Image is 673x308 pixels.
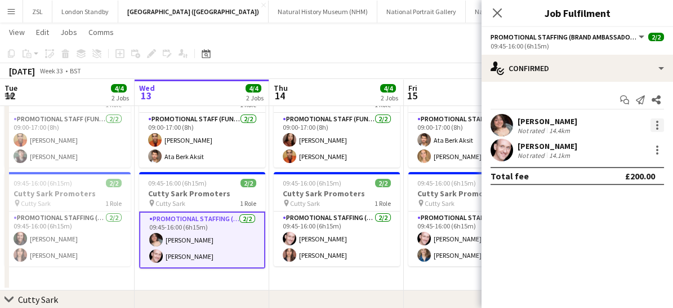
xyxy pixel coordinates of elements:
app-job-card: 09:00-17:00 (8h)2/2[GEOGRAPHIC_DATA]1 RolePromotional Staff (Fundraiser)2/209:00-17:00 (8h)Ata Be... [408,73,534,168]
app-card-role: Promotional Staffing (Brand Ambassadors)2/209:45-16:00 (6h15m)[PERSON_NAME][PERSON_NAME] [274,212,400,266]
app-job-card: 09:00-17:00 (8h)2/2[GEOGRAPHIC_DATA]1 RolePromotional Staff (Fundraiser)2/209:00-17:00 (8h)[PERSO... [5,73,131,168]
div: Not rated [518,126,547,135]
span: Fri [408,83,417,93]
a: Comms [84,25,118,39]
app-card-role: Promotional Staffing (Brand Ambassadors)2/209:45-16:00 (6h15m)[PERSON_NAME][PERSON_NAME] [5,212,131,266]
span: 2/2 [106,179,122,187]
app-card-role: Promotional Staff (Fundraiser)2/209:00-17:00 (8h)[PERSON_NAME][PERSON_NAME] [274,113,400,168]
span: 14 [272,89,288,102]
div: 2 Jobs [381,94,398,102]
span: Wed [139,83,155,93]
span: View [9,27,25,37]
a: Jobs [56,25,82,39]
span: Edit [36,27,49,37]
span: Week 33 [37,67,65,75]
span: 4/4 [246,84,261,93]
button: Natural History Museum (NHM) [269,1,377,23]
span: 4/4 [380,84,396,93]
span: Cutty Sark [21,199,51,208]
span: 1 Role [240,199,256,208]
div: Confirmed [482,55,673,82]
div: BST [70,67,81,75]
div: 14.1km [547,151,572,160]
span: 4/4 [111,84,127,93]
button: [GEOGRAPHIC_DATA] ([GEOGRAPHIC_DATA]) [118,1,269,23]
span: 12 [3,89,17,102]
span: Cutty Sark [425,199,454,208]
app-job-card: 09:45-16:00 (6h15m)2/2Cutty Sark Promoters Cutty Sark1 RolePromotional Staffing (Brand Ambassador... [139,172,265,269]
app-job-card: 09:00-17:00 (8h)2/2[GEOGRAPHIC_DATA]1 RolePromotional Staff (Fundraiser)2/209:00-17:00 (8h)[PERSO... [139,73,265,168]
a: View [5,25,29,39]
span: Tue [5,83,17,93]
div: Not rated [518,151,547,160]
span: 13 [137,89,155,102]
app-card-role: Promotional Staff (Fundraiser)2/209:00-17:00 (8h)[PERSON_NAME]Ata Berk Aksit [139,113,265,168]
div: 09:45-16:00 (6h15m) [491,42,664,50]
app-job-card: 09:45-16:00 (6h15m)2/2Cutty Sark Promoters Cutty Sark1 RolePromotional Staffing (Brand Ambassador... [5,172,131,266]
div: £200.00 [625,170,655,182]
h3: Job Fulfilment [482,6,673,20]
app-job-card: 09:00-17:00 (8h)2/2[GEOGRAPHIC_DATA]1 RolePromotional Staff (Fundraiser)2/209:00-17:00 (8h)[PERSO... [274,73,400,168]
div: 2 Jobs [246,94,264,102]
div: [PERSON_NAME] [518,141,577,151]
button: Promotional Staffing (Brand Ambassadors) [491,33,646,41]
button: London Standby [52,1,118,23]
app-card-role: Promotional Staff (Fundraiser)2/209:00-17:00 (8h)[PERSON_NAME][PERSON_NAME] [5,113,131,168]
span: 09:45-16:00 (6h15m) [148,179,207,187]
span: 2/2 [375,179,391,187]
span: 1 Role [105,199,122,208]
h3: Cutty Sark Promoters [5,188,131,199]
div: 2 Jobs [112,94,129,102]
span: Cutty Sark [290,199,320,208]
app-card-role: Promotional Staffing (Brand Ambassadors)2/209:45-16:00 (6h15m)[PERSON_NAME][PERSON_NAME] [139,212,265,269]
div: 14.4km [547,126,572,135]
span: Promotional Staffing (Brand Ambassadors) [491,33,637,41]
span: 15 [407,89,417,102]
h3: Cutty Sark Promoters [139,188,265,199]
span: 09:45-16:00 (6h15m) [417,179,476,187]
span: Cutty Sark [155,199,185,208]
span: 2/2 [240,179,256,187]
button: ZSL [23,1,52,23]
span: 09:45-16:00 (6h15m) [283,179,341,187]
div: Cutty Sark [18,294,58,305]
div: Total fee [491,170,529,182]
app-card-role: Promotional Staffing (Brand Ambassadors)2/209:45-16:00 (6h15m)[PERSON_NAME][PERSON_NAME] [408,212,534,266]
span: 09:45-16:00 (6h15m) [14,179,72,187]
a: Edit [32,25,54,39]
span: 2/2 [648,33,664,41]
app-job-card: 09:45-16:00 (6h15m)2/2Cutty Sark Promoters Cutty Sark1 RolePromotional Staffing (Brand Ambassador... [274,172,400,266]
h3: Cutty Sark Promoters [274,188,400,199]
span: Jobs [60,27,77,37]
div: [DATE] [9,65,35,77]
app-job-card: 09:45-16:00 (6h15m)2/2Cutty Sark Promoters Cutty Sark1 RolePromotional Staffing (Brand Ambassador... [408,172,534,266]
button: National Portrait Gallery (NPG) [466,1,572,23]
h3: Cutty Sark Promoters [408,188,534,199]
span: 1 Role [375,199,391,208]
div: [PERSON_NAME] [518,116,577,126]
span: Comms [88,27,114,37]
app-card-role: Promotional Staff (Fundraiser)2/209:00-17:00 (8h)Ata Berk Aksit[PERSON_NAME][US_STATE] [408,113,534,168]
button: National Portrait Gallery [377,1,466,23]
span: Thu [274,83,288,93]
